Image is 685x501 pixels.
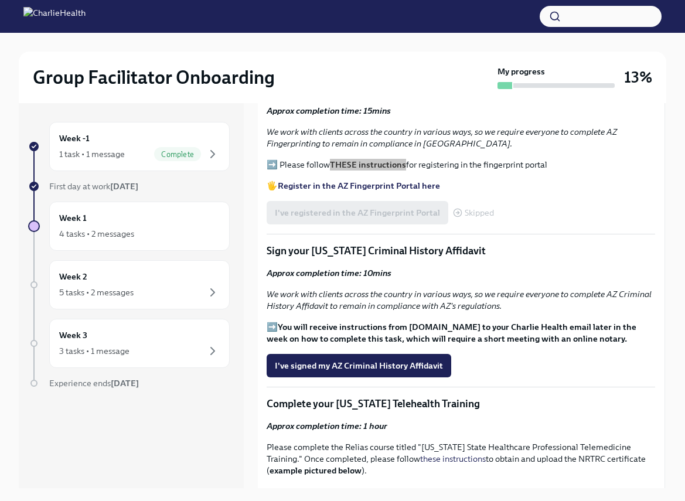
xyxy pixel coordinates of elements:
p: ➡️ [267,321,655,345]
a: First day at work[DATE] [28,180,230,192]
p: Please complete the Relias course titled "[US_STATE] State Healthcare Professional Telemedicine T... [267,441,655,476]
p: 🖐️ [267,180,655,192]
p: ➡️ Please follow for registering in the fingerprint portal [267,159,655,171]
p: Sign your [US_STATE] Criminal History Affidavit [267,244,655,258]
strong: [DATE] [111,378,139,388]
button: I've signed my AZ Criminal History Affidavit [267,354,451,377]
a: Week 25 tasks • 2 messages [28,260,230,309]
strong: My progress [497,66,545,77]
h2: Group Facilitator Onboarding [33,66,275,89]
h6: Week 3 [59,329,87,342]
img: CharlieHealth [23,7,86,26]
em: We work with clients across the country in various ways, so we require everyone to complete AZ Fi... [267,127,617,149]
strong: Approx completion time: 1 hour [267,421,387,431]
strong: [DATE] [110,181,138,192]
a: Week 14 tasks • 2 messages [28,202,230,251]
span: First day at work [49,181,138,192]
span: Skipped [465,209,494,217]
strong: example pictured below [270,465,362,476]
h3: 13% [624,67,652,88]
p: Complete your [US_STATE] Telehealth Training [267,397,655,411]
h6: Week 1 [59,212,87,224]
span: Experience ends [49,378,139,388]
div: 1 task • 1 message [59,148,125,160]
a: these instructions [420,454,486,464]
strong: You will receive instructions from [DOMAIN_NAME] to your Charlie Health email later in the week o... [267,322,636,344]
em: Note: Relias will take you to an external website, NRTRC, to complete this training. [267,486,570,497]
span: Complete [154,150,201,159]
strong: Approx completion time: 10mins [267,268,391,278]
div: 3 tasks • 1 message [59,345,129,357]
a: Register in the AZ Fingerprint Portal here [278,180,440,191]
div: 4 tasks • 2 messages [59,228,134,240]
strong: Approx completion time: 15mins [267,105,391,116]
h6: Week -1 [59,132,90,145]
a: Week 33 tasks • 1 message [28,319,230,368]
a: Week -11 task • 1 messageComplete [28,122,230,171]
a: THESE instructions [330,159,406,170]
span: I've signed my AZ Criminal History Affidavit [275,360,443,372]
h6: Week 2 [59,270,87,283]
em: We work with clients across the country in various ways, so we require everyone to complete AZ Cr... [267,289,652,311]
div: 5 tasks • 2 messages [59,287,134,298]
